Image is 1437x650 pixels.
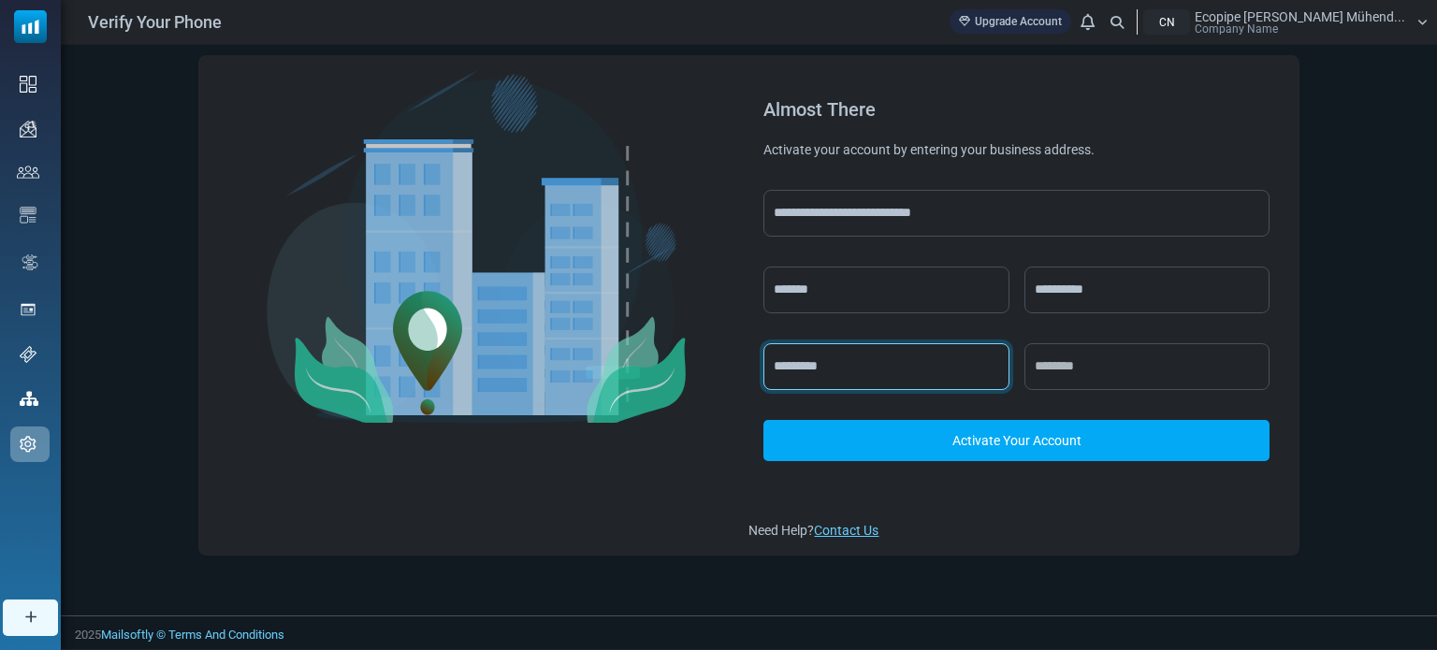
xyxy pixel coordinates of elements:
[950,9,1071,34] a: Upgrade Account
[101,628,166,642] a: Mailsoftly ©
[20,207,36,224] img: email-templates-icon.svg
[20,346,36,363] img: support-icon.svg
[17,166,39,179] img: contacts-icon.svg
[1195,23,1278,35] span: Company Name
[1143,9,1190,35] div: CN
[20,76,36,93] img: dashboard-icon.svg
[748,521,1284,541] div: Need Help?
[763,420,1269,461] a: Activate Your Account
[20,301,36,318] img: landing_pages.svg
[61,615,1437,649] footer: 2025
[20,121,36,137] img: campaigns-icon.png
[168,628,284,642] span: translation missing: en.layouts.footer.terms_and_conditions
[1143,9,1428,35] a: CN Ecopipe [PERSON_NAME] Mühend... Company Name
[814,523,878,538] a: Contact Us
[1195,10,1405,23] span: Ecopipe [PERSON_NAME] Mühend...
[14,10,47,43] img: mailsoftly_icon_blue_white.svg
[88,9,222,35] span: Verify Your Phone
[168,628,284,642] a: Terms And Conditions
[763,141,1269,160] div: Activate your account by entering your business address.
[763,100,1269,119] div: Almost There
[20,436,36,453] img: settings-icon.svg
[20,252,40,273] img: workflow.svg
